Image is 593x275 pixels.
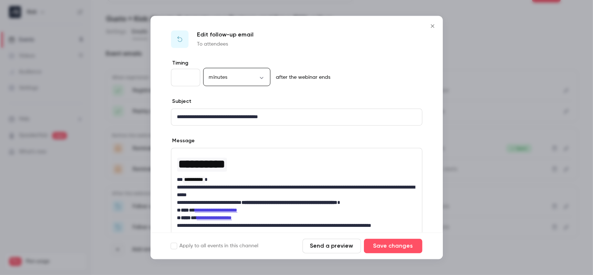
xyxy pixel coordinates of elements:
div: minutes [203,74,270,81]
div: editor [171,148,422,242]
label: Message [171,137,195,145]
p: after the webinar ends [273,74,331,81]
button: Save changes [364,239,422,253]
label: Apply to all events in this channel [171,243,259,250]
p: Edit follow-up email [197,31,254,39]
label: Timing [171,60,422,67]
label: Subject [171,98,192,105]
button: Send a preview [303,239,361,253]
div: editor [171,109,422,125]
p: To attendees [197,41,254,48]
button: Close [425,19,440,34]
